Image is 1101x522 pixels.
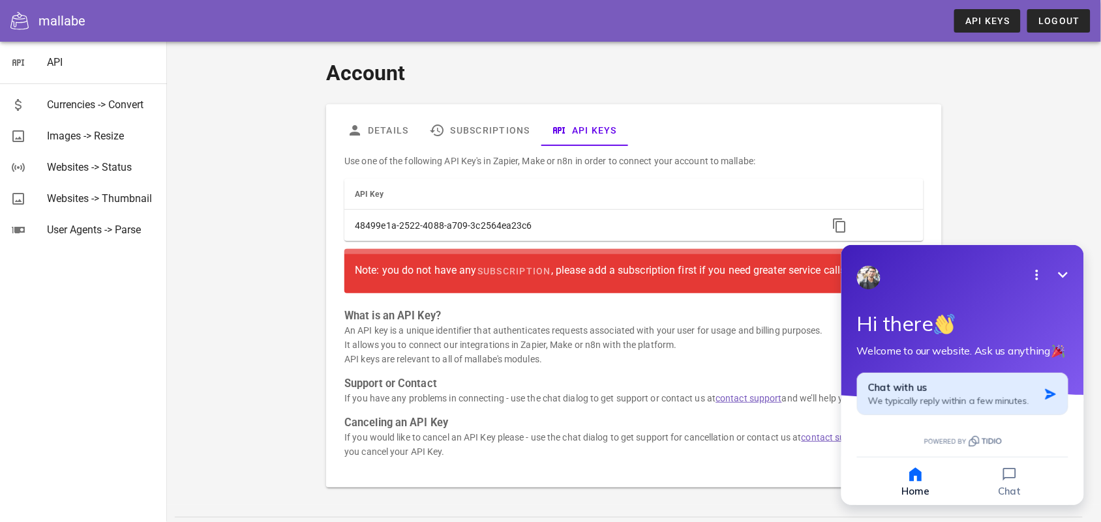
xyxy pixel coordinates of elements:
div: Currencies -> Convert [47,98,157,111]
p: If you have any problems in connecting - use the chat dialog to get support or contact us at and ... [344,391,923,405]
div: mallabe [38,11,85,31]
iframe: Tidio Chat [824,229,1101,522]
span: API Key [355,190,384,199]
h3: Support or Contact [344,377,923,391]
div: Websites -> Status [47,161,157,173]
a: subscription [477,259,551,283]
a: API Keys [954,9,1021,33]
p: An API key is a unique identifier that authenticates requests associated with your user for usage... [344,323,923,366]
span: subscription [477,266,551,276]
span: API Keys [965,16,1010,26]
h3: What is an API Key? [344,309,923,323]
h1: Account [326,57,941,89]
th: API Key: Not sorted. Activate to sort ascending. [344,179,817,210]
div: Websites -> Thumbnail [47,192,157,205]
a: contact support [802,432,868,442]
a: API Keys [541,115,627,146]
p: Use one of the following API Key's in Zapier, Make or n8n in order to connect your account to mal... [344,154,923,168]
td: 48499e1a-2522-4088-a709-3c2564ea23c6 [344,210,817,241]
h3: Canceling an API Key [344,416,923,430]
p: If you would like to cancel an API Key please - use the chat dialog to get support for cancellati... [344,430,923,459]
a: Details [337,115,419,146]
div: API [47,56,157,68]
a: contact support [716,393,782,403]
a: Subscriptions [419,115,541,146]
div: User Agents -> Parse [47,224,157,236]
div: Note: you do not have any , please add a subscription first if you need greater service calls count. [355,259,912,283]
button: Logout [1027,9,1091,33]
span: Logout [1038,16,1080,26]
div: Images -> Resize [47,130,157,142]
